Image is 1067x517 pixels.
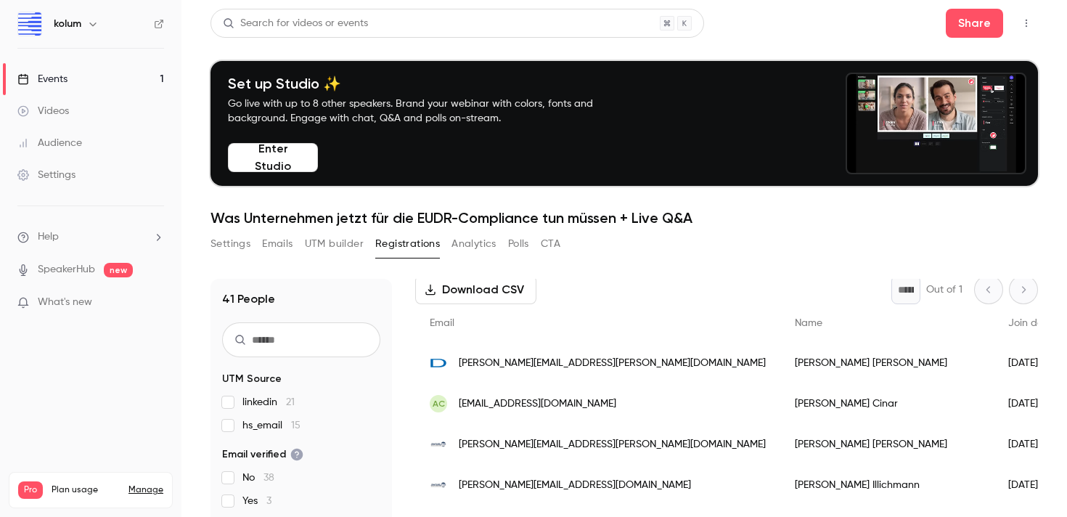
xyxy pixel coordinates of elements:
button: UTM builder [305,232,364,256]
span: 3 [266,496,271,506]
span: hs_email [242,418,301,433]
div: [PERSON_NAME] [PERSON_NAME] [780,343,994,383]
p: Out of 1 [926,282,962,297]
button: Enter Studio [228,143,318,172]
span: [PERSON_NAME][EMAIL_ADDRESS][PERSON_NAME][DOMAIN_NAME] [459,437,766,452]
button: Registrations [375,232,440,256]
span: Pro [18,481,43,499]
span: [PERSON_NAME][EMAIL_ADDRESS][DOMAIN_NAME] [459,478,691,493]
li: help-dropdown-opener [17,229,164,245]
button: CTA [541,232,560,256]
span: UTM Source [222,372,282,386]
span: 38 [263,473,274,483]
span: Name [795,318,822,328]
span: No [242,471,274,485]
span: Email [430,318,454,328]
img: swzoll.de [430,476,447,494]
span: linkedin [242,395,295,410]
span: new [104,263,133,277]
a: SpeakerHub [38,262,95,277]
span: Email verified [222,447,303,462]
p: Go live with up to 8 other speakers. Brand your webinar with colors, fonts and background. Engage... [228,97,627,126]
a: Manage [128,484,163,496]
span: Join date [1008,318,1053,328]
span: What's new [38,295,92,310]
h1: 41 People [222,290,275,308]
div: Settings [17,168,75,182]
h1: Was Unternehmen jetzt für die EUDR-Compliance tun müssen + Live Q&A [210,209,1038,227]
h6: kolum [54,17,81,31]
img: kolum [18,12,41,36]
button: Download CSV [415,275,536,304]
img: dentaurum.de [430,354,447,372]
img: swzoll.de [430,436,447,453]
span: 15 [291,420,301,431]
div: Events [17,72,68,86]
iframe: Noticeable Trigger [147,296,164,309]
h4: Set up Studio ✨ [228,75,627,92]
div: [PERSON_NAME] Cinar [780,383,994,424]
span: [PERSON_NAME][EMAIL_ADDRESS][PERSON_NAME][DOMAIN_NAME] [459,356,766,371]
button: Polls [508,232,529,256]
button: Share [946,9,1003,38]
span: Plan usage [52,484,120,496]
span: Yes [242,494,271,508]
button: Emails [262,232,293,256]
div: Audience [17,136,82,150]
div: [PERSON_NAME] [PERSON_NAME] [780,424,994,465]
span: [EMAIL_ADDRESS][DOMAIN_NAME] [459,396,616,412]
span: Help [38,229,59,245]
button: Settings [210,232,250,256]
button: Analytics [451,232,496,256]
div: Videos [17,104,69,118]
span: 21 [286,397,295,407]
div: [PERSON_NAME] Illichmann [780,465,994,505]
div: Search for videos or events [223,16,368,31]
span: AC [433,397,445,410]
